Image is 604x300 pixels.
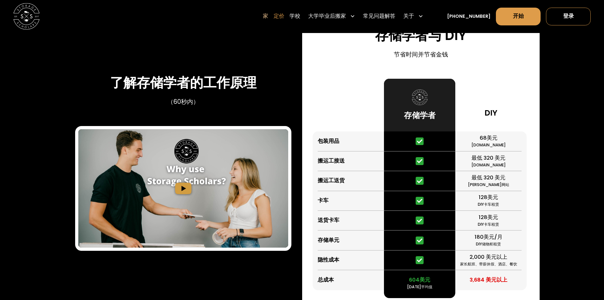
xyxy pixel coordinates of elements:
img: 存储学者标志。 [412,90,428,105]
font: DIY卡车租赁 [478,202,499,207]
font: 大学毕业后搬家 [308,13,346,20]
img: 存储学者 - 工作原理视频。 [78,129,289,248]
a: 开始 [496,8,541,25]
font: 登录 [563,13,574,20]
a: 登录 [546,8,591,25]
font: 了解存储学者的工作原理 [110,73,257,92]
font: 包装用品 [318,137,339,145]
font: 定价 [274,13,284,20]
font: 关于 [403,13,414,20]
div: 大学毕业后搬家 [306,7,358,26]
font: 家 [263,13,268,20]
a: 打开灯箱 [78,129,289,248]
font: 68美元 [480,134,497,142]
font: （60秒内） [167,97,199,106]
font: 节省时间并节省金钱 [394,50,448,59]
font: 搬运工送货 [318,177,345,184]
font: [DATE]平均值 [407,284,432,290]
font: 3,684 美元以上 [470,276,507,283]
font: 存储单元 [318,237,339,244]
font: 128美元 [479,194,498,201]
font: 家长航班、带薪休假、酒店、餐饮 [460,261,517,267]
font: 总成本 [318,276,334,283]
font: 常见问题解答 [363,13,395,20]
font: [DOMAIN_NAME] [471,162,506,168]
font: DIY卡车租赁 [478,222,499,227]
font: 180美元/月 [475,233,503,241]
font: 604美元 [409,276,430,283]
a: 家 [13,3,40,30]
font: 2,000 美元以上 [470,253,507,261]
font: 搬运工接送 [318,157,345,164]
a: 定价 [274,7,284,26]
font: 开始 [513,13,524,20]
font: 隐性成本 [318,256,339,263]
div: 关于 [401,7,426,26]
font: DIY [484,107,497,118]
a: 常见问题解答 [363,7,395,26]
img: 存储学者主徽标 [13,3,40,30]
a: 学校 [289,7,300,26]
font: [DOMAIN_NAME] [471,142,506,148]
font: DIY储物柜租赁 [476,241,501,247]
font: 存储学者与 DIY [375,26,466,45]
font: 128美元 [479,214,498,221]
font: 学校 [289,13,300,20]
font: 最低 320 美元 [471,154,505,162]
a: [PHONE_NUMBER] [447,13,490,20]
font: 最低 320 美元 [471,174,505,181]
font: 卡车 [318,197,328,204]
a: 家 [263,7,268,26]
font: [PERSON_NAME]网站 [468,182,509,187]
font: [PHONE_NUMBER] [447,13,490,19]
font: 送货卡车 [318,217,339,224]
font: 存储学者 [404,110,436,121]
